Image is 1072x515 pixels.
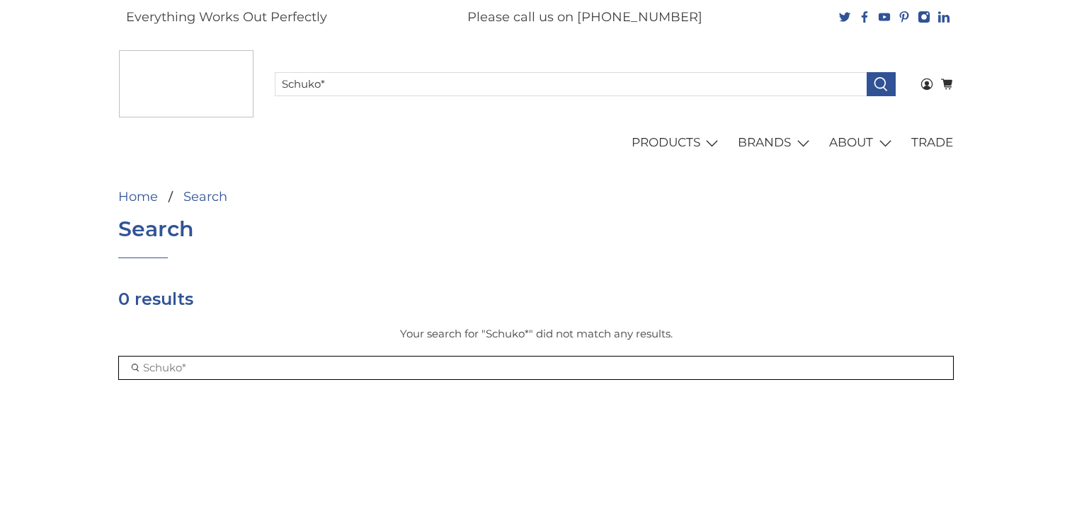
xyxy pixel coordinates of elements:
p: Everything Works Out Perfectly [126,8,327,27]
p: Please call us on [PHONE_NUMBER] [467,8,702,27]
a: PRODUCTS [623,123,730,163]
h3: 0 results [118,287,954,326]
a: BRANDS [730,123,821,163]
p: Your search for "Schuko*" did not match any results. [118,326,954,342]
input: What are you looking for? [118,356,954,380]
a: TRADE [903,123,962,163]
a: ABOUT [821,123,903,163]
input: What are you looking for? [275,72,867,96]
a: Home [118,190,158,203]
nav: main navigation [111,123,961,163]
h1: Search [118,217,194,241]
nav: breadcrumbs [118,190,954,203]
a: Search [183,190,227,203]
